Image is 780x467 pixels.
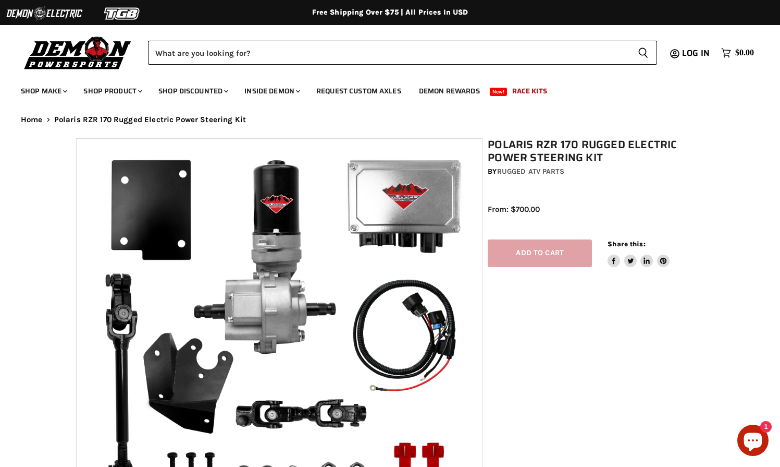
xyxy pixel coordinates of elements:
[151,80,234,102] a: Shop Discounted
[488,205,540,214] span: From: $700.00
[76,80,148,102] a: Shop Product
[54,115,246,124] span: Polaris RZR 170 Rugged Electric Power Steering Kit
[488,166,709,177] div: by
[734,425,772,459] inbox-online-store-chat: Shopify online store chat
[13,80,73,102] a: Shop Make
[5,4,83,23] img: Demon Electric Logo 2
[148,41,657,65] form: Product
[21,115,43,124] a: Home
[308,80,409,102] a: Request Custom Axles
[682,46,710,59] span: Log in
[148,41,629,65] input: Search
[677,49,716,58] a: Log in
[83,4,162,23] img: TGB Logo 2
[735,48,754,58] span: $0.00
[716,45,759,61] a: $0.00
[21,34,135,71] img: Demon Powersports
[13,76,751,102] ul: Main menu
[411,80,488,102] a: Demon Rewards
[488,138,709,164] h1: Polaris RZR 170 Rugged Electric Power Steering Kit
[497,167,564,176] a: Rugged ATV Parts
[237,80,306,102] a: Inside Demon
[504,80,555,102] a: Race Kits
[608,240,645,248] span: Share this:
[629,41,657,65] button: Search
[490,88,507,96] span: New!
[608,240,670,267] aside: Share this:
